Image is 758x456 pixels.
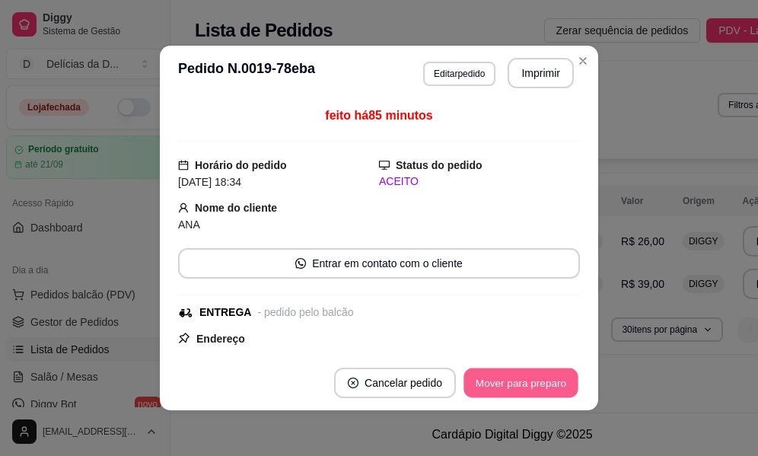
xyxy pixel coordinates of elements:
strong: Status do pedido [396,159,483,171]
strong: Horário do pedido [195,159,287,171]
button: Editarpedido [423,62,495,86]
span: ANA [178,218,200,231]
strong: Nome do cliente [195,202,277,214]
button: Close [571,49,595,73]
span: whats-app [295,258,306,269]
div: - pedido pelo balcão [257,305,353,320]
span: [DATE] 18:34 [178,176,241,188]
strong: Endereço [196,333,245,345]
button: close-circleCancelar pedido [334,368,456,398]
div: ENTREGA [199,305,251,320]
span: pushpin [178,332,190,344]
span: desktop [379,160,390,171]
button: Imprimir [508,58,574,88]
span: calendar [178,160,189,171]
button: Mover para preparo [463,368,578,398]
span: close-circle [348,378,358,388]
h3: Pedido N. 0019-78eba [178,58,315,88]
button: whats-appEntrar em contato com o cliente [178,248,580,279]
div: ACEITO [379,174,580,190]
span: feito há 85 minutos [325,109,432,122]
span: user [178,202,189,213]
